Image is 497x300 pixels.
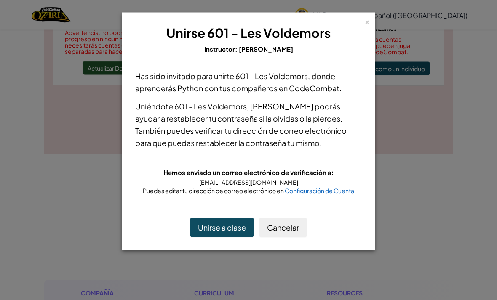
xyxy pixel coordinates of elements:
[247,101,250,111] span: ,
[364,16,370,25] div: ×
[250,101,313,111] span: [PERSON_NAME]
[135,71,235,81] span: Has sido invitado para unirte
[143,187,285,194] span: Puedes editar tu dirección de correo electrónico en
[239,45,293,53] span: [PERSON_NAME]
[190,218,254,237] button: Unirse a clase
[163,168,334,176] span: Hemos enviado un correo electrónico de verificación a:
[135,101,174,111] span: Uniéndote
[135,178,362,186] div: [EMAIL_ADDRESS][DOMAIN_NAME]
[204,45,239,53] span: Instructor:
[166,25,205,41] span: Unirse
[235,71,308,81] span: 601 - Les Voldemors
[259,218,307,237] button: Cancelar
[285,187,354,194] a: Configuración de Cuenta
[177,83,203,93] span: Python
[203,83,342,93] span: con tus compañeros en CodeCombat.
[207,25,331,41] span: 601 - Les Voldemors
[174,101,247,111] span: 601 - Les Voldemors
